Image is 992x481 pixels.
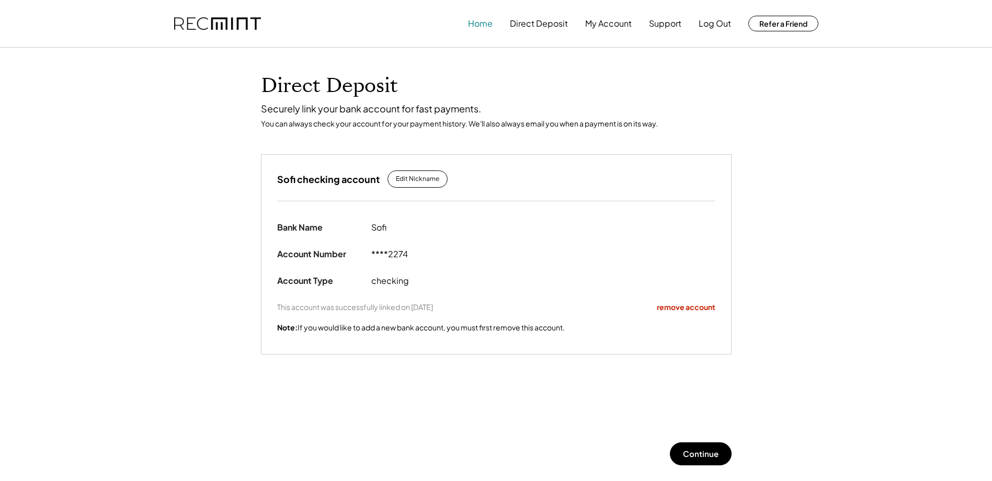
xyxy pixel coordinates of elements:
h3: Sofi checking account [277,173,380,185]
button: Refer a Friend [748,16,818,31]
div: You can always check your account for your payment history. We'll also always email you when a pa... [261,119,732,128]
strong: Note: [277,323,298,332]
button: My Account [585,13,632,34]
div: Edit Nickname [396,175,439,184]
div: Securely link your bank account for fast payments. [261,102,732,114]
div: Account Type [277,276,371,287]
div: Sofi [371,222,497,233]
button: Support [649,13,681,34]
button: Direct Deposit [510,13,568,34]
div: This account was successfully linked on [DATE] [277,302,433,312]
div: Account Number [277,249,371,260]
div: If you would like to add a new bank account, you must first remove this account. [277,323,565,333]
h1: Direct Deposit [261,74,732,98]
button: Home [468,13,493,34]
button: Log Out [699,13,731,34]
div: remove account [657,302,715,313]
div: Bank Name [277,222,371,233]
div: checking [371,276,497,287]
button: Continue [670,442,732,465]
img: recmint-logotype%403x.png [174,17,261,30]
